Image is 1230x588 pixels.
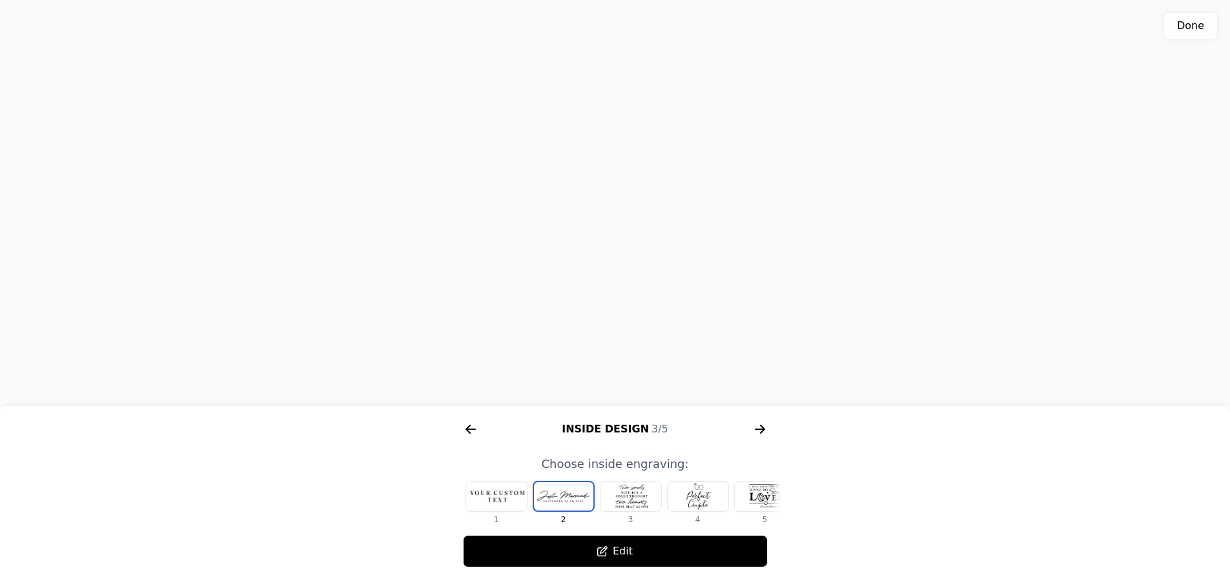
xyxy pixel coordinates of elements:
[466,514,528,525] div: 1
[667,514,729,525] div: 4
[450,419,781,440] div: Inside Design
[600,514,662,525] div: 3
[651,423,668,435] span: 3/5
[541,457,688,471] span: Choose inside engraving:
[1164,13,1217,39] button: Done
[463,535,768,567] button: Edit
[750,419,770,440] svg: arrow right short
[533,514,595,525] div: 2
[460,419,481,440] svg: arrow right short
[734,514,796,525] div: 5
